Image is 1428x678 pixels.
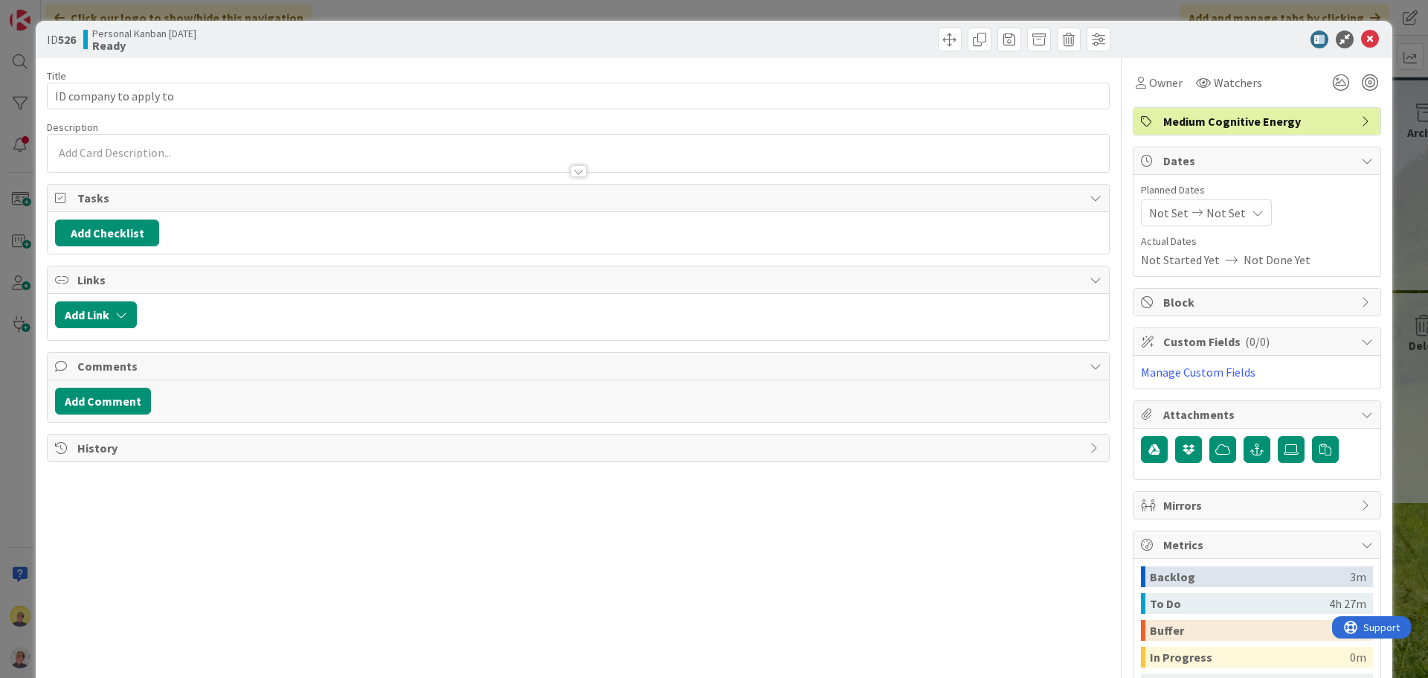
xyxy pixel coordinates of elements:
div: To Do [1150,593,1329,614]
div: Backlog [1150,566,1350,587]
span: Metrics [1163,536,1354,554]
b: Ready [92,39,196,51]
span: Actual Dates [1141,234,1373,249]
div: 3m [1350,566,1366,587]
span: Mirrors [1163,496,1354,514]
span: Links [77,271,1082,289]
span: Not Started Yet [1141,251,1220,269]
label: Title [47,69,66,83]
span: Owner [1149,74,1183,92]
span: Custom Fields [1163,333,1354,351]
span: Not Done Yet [1244,251,1310,269]
input: type card name here... [47,83,1110,109]
span: Not Set [1149,204,1189,222]
span: History [77,439,1082,457]
span: Comments [77,357,1082,375]
div: 0m [1350,647,1366,668]
button: Add Comment [55,388,151,415]
span: Personal Kanban [DATE] [92,28,196,39]
span: Not Set [1206,204,1246,222]
div: Buffer [1150,620,1350,641]
span: Dates [1163,152,1354,170]
span: ( 0/0 ) [1245,334,1270,349]
button: Add Link [55,301,137,328]
span: ID [47,31,76,48]
button: Add Checklist [55,220,159,246]
div: 4h 27m [1329,593,1366,614]
span: Watchers [1214,74,1262,92]
span: Medium Cognitive Energy [1163,112,1354,130]
span: Tasks [77,189,1082,207]
a: Manage Custom Fields [1141,365,1255,380]
span: Planned Dates [1141,182,1373,198]
span: Support [31,2,68,20]
span: Description [47,121,98,134]
span: Block [1163,293,1354,311]
b: 526 [58,32,76,47]
span: Attachments [1163,406,1354,423]
div: In Progress [1150,647,1350,668]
